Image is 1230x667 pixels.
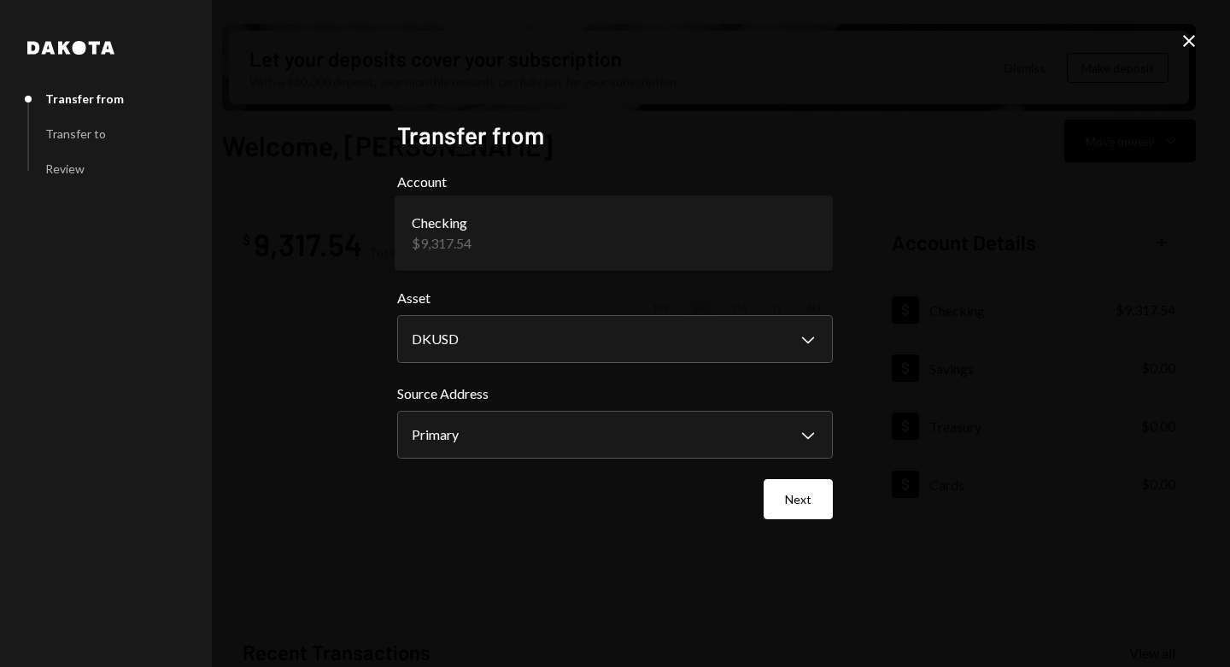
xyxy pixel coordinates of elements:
button: Asset [397,315,833,363]
div: Review [45,161,85,176]
div: $9,317.54 [412,233,471,254]
button: Source Address [397,411,833,459]
div: Transfer to [45,126,106,141]
h2: Transfer from [397,119,833,152]
label: Account [397,172,833,192]
div: Transfer from [45,91,124,106]
label: Source Address [397,383,833,404]
label: Asset [397,288,833,308]
div: Checking [412,213,471,233]
button: Next [764,479,833,519]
